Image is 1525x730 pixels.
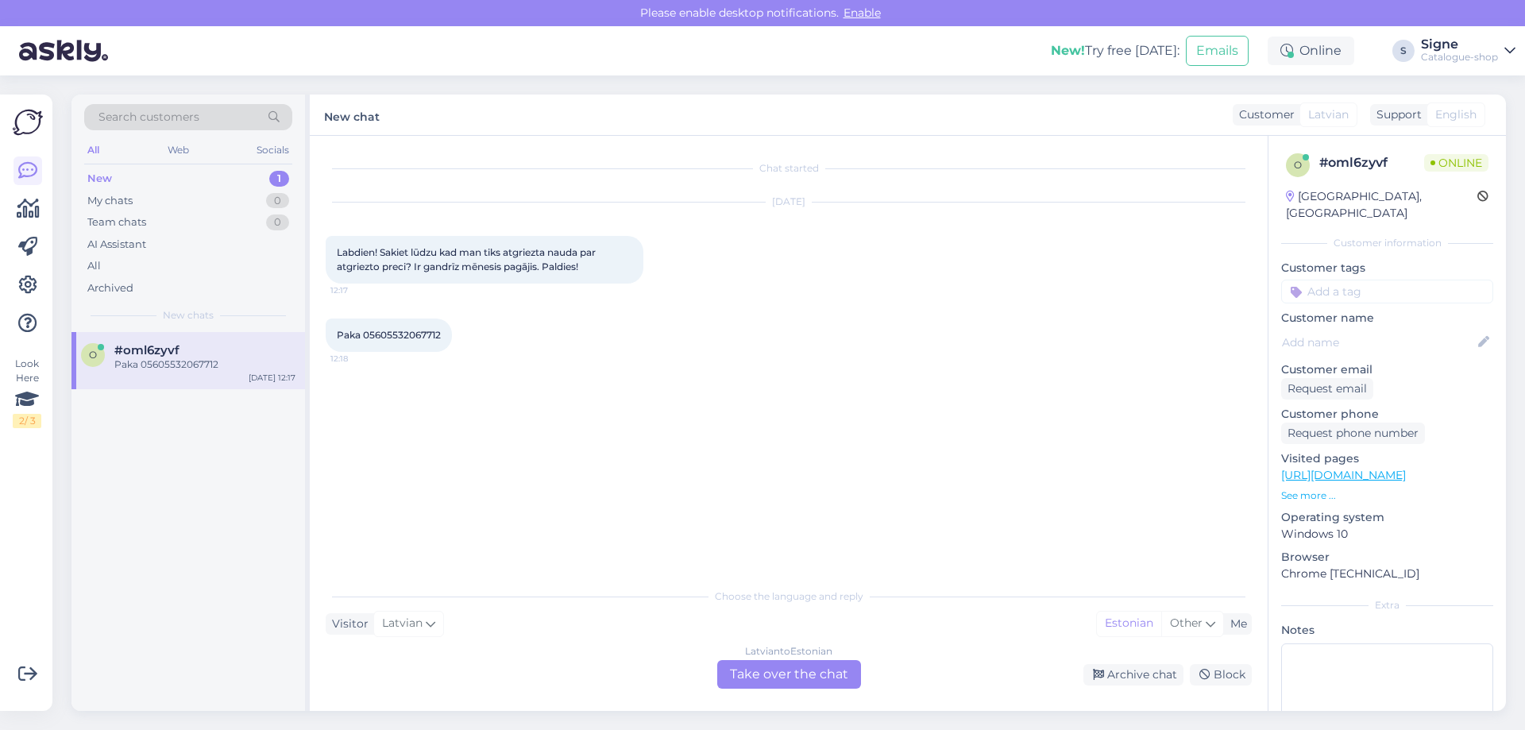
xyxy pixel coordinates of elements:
span: 12:18 [330,353,390,365]
span: 12:17 [330,284,390,296]
div: Customer [1233,106,1295,123]
span: #oml6zyvf [114,343,180,357]
span: Labdien! Sakiet lūdzu kad man tiks atgriezta nauda par atgriezto preci? Ir gandrīz mēnesis pagāji... [337,246,598,272]
div: 1 [269,171,289,187]
div: Catalogue-shop [1421,51,1498,64]
span: English [1435,106,1477,123]
p: Windows 10 [1281,526,1493,543]
div: Extra [1281,598,1493,612]
p: Customer email [1281,361,1493,378]
div: Archive chat [1083,664,1183,686]
p: Notes [1281,622,1493,639]
span: New chats [163,308,214,323]
p: Visited pages [1281,450,1493,467]
span: Online [1424,154,1488,172]
span: Search customers [98,109,199,126]
div: [GEOGRAPHIC_DATA], [GEOGRAPHIC_DATA] [1286,188,1477,222]
div: Request phone number [1281,423,1425,444]
a: SigneCatalogue-shop [1421,38,1515,64]
div: # oml6zyvf [1319,153,1424,172]
div: All [84,140,102,160]
div: Try free [DATE]: [1051,41,1179,60]
div: [DATE] 12:17 [249,372,295,384]
div: 0 [266,214,289,230]
span: Paka 05605532067712 [337,329,441,341]
div: [DATE] [326,195,1252,209]
p: Customer phone [1281,406,1493,423]
div: Customer information [1281,236,1493,250]
a: [URL][DOMAIN_NAME] [1281,468,1406,482]
div: Estonian [1097,612,1161,635]
input: Add name [1282,334,1475,351]
div: S [1392,40,1415,62]
div: AI Assistant [87,237,146,253]
p: Customer name [1281,310,1493,326]
div: New [87,171,112,187]
div: Archived [87,280,133,296]
img: Askly Logo [13,107,43,137]
div: Choose the language and reply [326,589,1252,604]
button: Emails [1186,36,1249,66]
p: Chrome [TECHNICAL_ID] [1281,566,1493,582]
div: Socials [253,140,292,160]
div: Look Here [13,357,41,428]
p: Browser [1281,549,1493,566]
div: Paka 05605532067712 [114,357,295,372]
span: Enable [839,6,886,20]
span: Other [1170,616,1203,630]
div: Team chats [87,214,146,230]
div: Me [1224,616,1247,632]
span: o [1294,159,1302,171]
div: Chat started [326,161,1252,176]
span: Latvian [382,615,423,632]
span: Latvian [1308,106,1349,123]
div: 0 [266,193,289,209]
div: Support [1370,106,1422,123]
b: New! [1051,43,1085,58]
div: Latvian to Estonian [745,644,832,659]
p: Customer tags [1281,260,1493,276]
div: Visitor [326,616,369,632]
div: 2 / 3 [13,414,41,428]
div: Online [1268,37,1354,65]
div: Signe [1421,38,1498,51]
div: All [87,258,101,274]
input: Add a tag [1281,280,1493,303]
div: Take over the chat [717,660,861,689]
p: Operating system [1281,509,1493,526]
span: o [89,349,97,361]
div: My chats [87,193,133,209]
div: Request email [1281,378,1373,400]
p: See more ... [1281,489,1493,503]
div: Block [1190,664,1252,686]
div: Web [164,140,192,160]
label: New chat [324,104,380,126]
